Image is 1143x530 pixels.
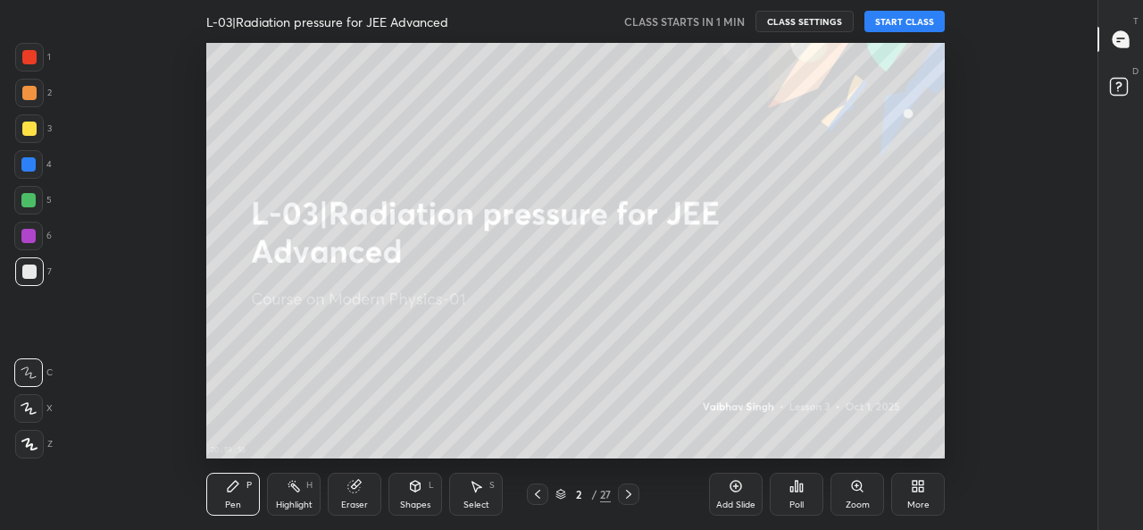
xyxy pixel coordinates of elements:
div: Shapes [400,501,430,509]
div: L [429,481,434,490]
div: Highlight [276,501,313,509]
div: S [489,481,495,490]
div: Zoom [846,501,870,509]
div: / [591,489,597,500]
div: 2 [570,489,588,500]
h5: CLASS STARTS IN 1 MIN [624,13,745,29]
div: X [14,394,53,423]
div: Add Slide [716,501,755,509]
div: Select [463,501,489,509]
div: Pen [225,501,241,509]
p: T [1133,14,1139,28]
div: Z [15,430,53,458]
div: 4 [14,150,52,179]
div: More [907,501,930,509]
div: 27 [600,486,611,502]
div: P [246,481,252,490]
div: 5 [14,186,52,215]
div: Eraser [341,501,368,509]
h4: L-03|Radiation pressure for JEE Advanced [206,13,448,30]
p: D [1132,64,1139,78]
div: C [14,358,53,387]
button: CLASS SETTINGS [755,11,854,32]
div: 7 [15,257,52,286]
div: 3 [15,114,52,143]
div: 6 [14,222,52,250]
div: Poll [789,501,804,509]
div: 1 [15,43,51,72]
div: 2 [15,79,52,107]
div: H [306,481,313,490]
button: START CLASS [864,11,945,32]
